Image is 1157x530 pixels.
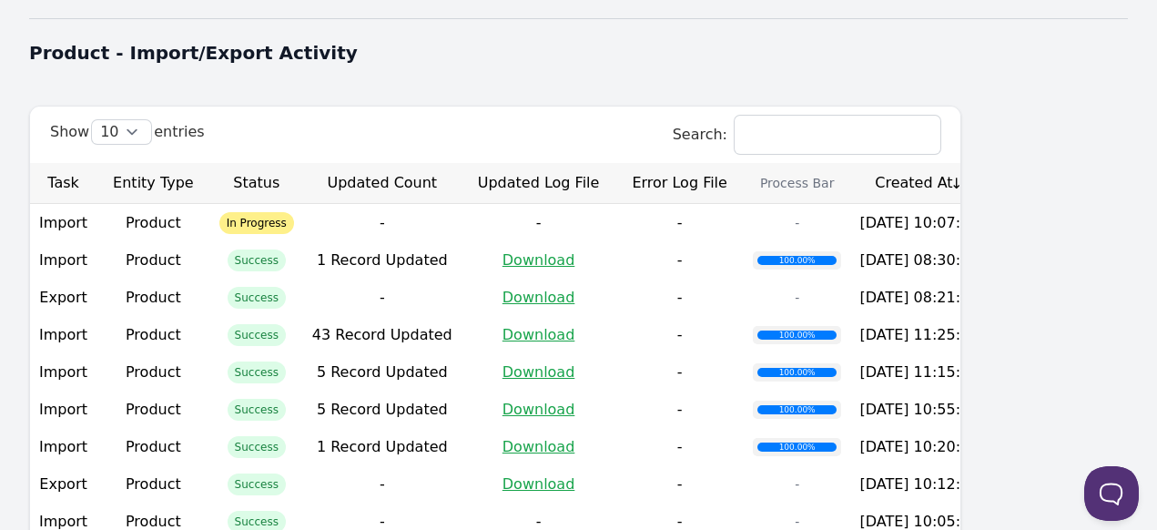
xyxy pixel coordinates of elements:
span: - [677,363,683,381]
a: Download [502,363,575,381]
td: Product [96,279,210,316]
td: [DATE] 11:15:06 [850,353,988,391]
td: [DATE] 10:07:23 [850,204,988,241]
span: - [677,475,683,493]
span: - [380,513,385,530]
td: [DATE] 08:30:05 [850,241,988,279]
iframe: Toggle Customer Support [1084,466,1139,521]
span: Success [228,474,286,495]
td: Product [96,353,210,391]
td: Product [96,465,210,503]
span: 1 Record Updated [317,251,448,269]
span: - [536,513,542,530]
div: 100.00% [757,331,837,340]
input: Search: [735,116,940,154]
h1: Product - Import/Export Activity [29,40,1128,66]
td: [DATE] 11:25:20 [850,316,988,353]
span: - [380,289,385,306]
td: Import [30,316,96,353]
label: Show entries [50,123,205,140]
td: Import [30,391,96,428]
span: - [677,513,683,530]
span: - [380,475,385,493]
span: - [677,401,683,418]
span: Success [228,436,286,458]
span: In Progress [219,212,294,234]
td: [DATE] 08:21:38 [850,279,988,316]
span: 5 Record Updated [317,401,448,418]
a: Download [502,438,575,455]
td: Import [30,241,96,279]
td: Product [96,316,210,353]
span: 43 Record Updated [312,326,452,343]
span: Success [228,324,286,346]
span: - [536,214,542,231]
a: Download [502,289,575,306]
span: Success [228,362,286,383]
span: 5 Record Updated [317,363,448,381]
span: Success [228,399,286,421]
span: - [677,438,683,455]
div: 100.00% [757,443,837,452]
span: - [677,251,683,269]
th: Created At: activate to sort column ascending [850,163,988,204]
td: Product [96,241,210,279]
a: Download [502,475,575,493]
div: 100.00% [757,368,837,377]
span: Success [228,287,286,309]
a: Download [502,251,575,269]
td: Import [30,428,96,465]
td: Import [30,204,96,241]
span: - [677,289,683,306]
td: Export [30,465,96,503]
td: Product [96,428,210,465]
td: [DATE] 10:20:04 [850,428,988,465]
span: 1 Record Updated [317,438,448,455]
td: - [744,279,851,316]
a: Download [502,326,575,343]
td: [DATE] 10:55:05 [850,391,988,428]
label: Search: [673,126,940,143]
td: Product [96,204,210,241]
div: 100.00% [757,256,837,265]
td: Export [30,279,96,316]
td: Product [96,391,210,428]
div: 100.00% [757,405,837,414]
a: Download [502,401,575,418]
select: Showentries [92,120,151,144]
span: - [677,214,683,231]
td: - [744,465,851,503]
span: Success [228,250,286,271]
span: - [380,214,385,231]
span: - [677,326,683,343]
td: - [744,204,851,241]
td: Import [30,353,96,391]
td: [DATE] 10:12:04 [850,465,988,503]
